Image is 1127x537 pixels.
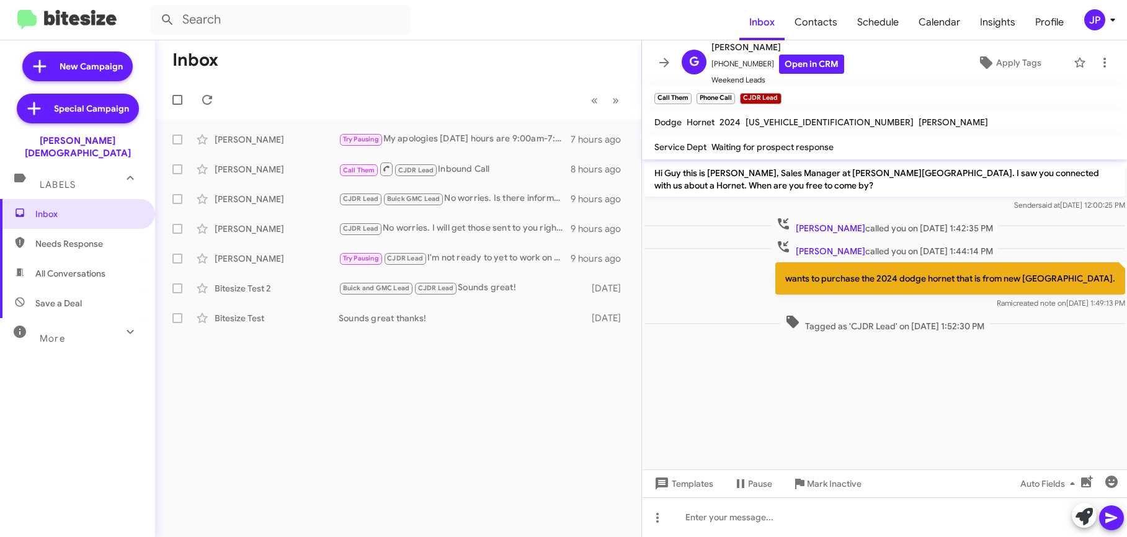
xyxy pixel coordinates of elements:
span: Call Them [343,166,375,174]
span: » [612,92,619,108]
span: Special Campaign [54,102,129,115]
span: Needs Response [35,237,141,250]
span: Save a Deal [35,297,82,309]
a: Contacts [785,4,847,40]
p: Hi Guy this is [PERSON_NAME], Sales Manager at [PERSON_NAME][GEOGRAPHIC_DATA]. I saw you connecte... [644,162,1125,197]
button: Pause [723,473,782,495]
span: 2024 [719,117,741,128]
span: Inbox [35,208,141,220]
span: More [40,333,65,344]
div: [DATE] [587,312,631,324]
span: [PERSON_NAME] [796,246,865,257]
div: Bitesize Test [215,312,339,324]
span: CJDR Lead [343,195,379,203]
div: 8 hours ago [571,163,631,175]
span: CJDR Lead [418,284,454,292]
div: 9 hours ago [571,252,631,265]
input: Search [150,5,411,35]
div: [PERSON_NAME] [215,223,339,235]
span: Buick and GMC Lead [343,284,410,292]
div: No worries. I will get those sent to you right away. [339,221,571,236]
div: [PERSON_NAME] [215,163,339,175]
a: Special Campaign [17,94,139,123]
div: Sounds great thanks! [339,312,587,324]
button: Next [605,87,626,113]
div: [PERSON_NAME] [215,252,339,265]
span: said at [1038,200,1059,210]
div: [DATE] [587,282,631,295]
span: Auto Fields [1020,473,1080,495]
span: [PERSON_NAME] [796,223,865,234]
small: Phone Call [697,93,735,104]
div: JP [1084,9,1105,30]
span: Pause [748,473,772,495]
span: Tagged as 'CJDR Lead' on [DATE] 1:52:30 PM [780,314,989,332]
a: Profile [1025,4,1074,40]
button: Apply Tags [950,51,1067,74]
h1: Inbox [172,50,218,70]
a: Calendar [909,4,970,40]
button: Mark Inactive [782,473,871,495]
span: New Campaign [60,60,123,73]
div: I'm not ready to yet to work on a deal [339,251,571,265]
span: CJDR Lead [398,166,434,174]
div: No worries. Is there information we can help you with? [339,192,571,206]
span: called you on [DATE] 1:42:35 PM [771,216,998,234]
p: wants to purchase the 2024 dodge hornet that is from new [GEOGRAPHIC_DATA]. [775,262,1125,295]
div: My apologies [DATE] hours are 9:00am-7:00pm. [339,132,571,146]
div: Sounds great! [339,281,587,295]
div: Inbound Call [339,161,571,177]
span: Templates [652,473,713,495]
span: Dodge [654,117,682,128]
span: Apply Tags [996,51,1041,74]
a: Inbox [739,4,785,40]
div: [PERSON_NAME] [215,133,339,146]
nav: Page navigation example [584,87,626,113]
span: Weekend Leads [711,74,844,86]
span: Hornet [687,117,715,128]
span: [PERSON_NAME] [711,40,844,55]
div: 9 hours ago [571,223,631,235]
span: Mark Inactive [807,473,862,495]
span: G [689,52,699,72]
span: CJDR Lead [387,254,423,262]
div: 9 hours ago [571,193,631,205]
button: Templates [642,473,723,495]
button: Auto Fields [1010,473,1090,495]
span: Labels [40,179,76,190]
span: Sender [DATE] 12:00:25 PM [1013,200,1125,210]
a: New Campaign [22,51,133,81]
span: created note on [1012,298,1066,308]
small: Call Them [654,93,692,104]
button: Previous [584,87,605,113]
span: All Conversations [35,267,105,280]
span: Buick GMC Lead [387,195,440,203]
button: JP [1074,9,1113,30]
span: [PERSON_NAME] [919,117,988,128]
a: Schedule [847,4,909,40]
div: [PERSON_NAME] [215,193,339,205]
a: Open in CRM [779,55,844,74]
span: called you on [DATE] 1:44:14 PM [771,239,998,257]
span: [US_VEHICLE_IDENTIFICATION_NUMBER] [746,117,914,128]
span: [PHONE_NUMBER] [711,55,844,74]
span: Waiting for prospect response [711,141,834,153]
small: CJDR Lead [740,93,781,104]
span: Service Dept [654,141,706,153]
a: Insights [970,4,1025,40]
div: Bitesize Test 2 [215,282,339,295]
span: Try Pausing [343,254,379,262]
span: Rami [DATE] 1:49:13 PM [996,298,1125,308]
div: 7 hours ago [571,133,631,146]
span: CJDR Lead [343,224,379,233]
span: « [591,92,598,108]
span: Try Pausing [343,135,379,143]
